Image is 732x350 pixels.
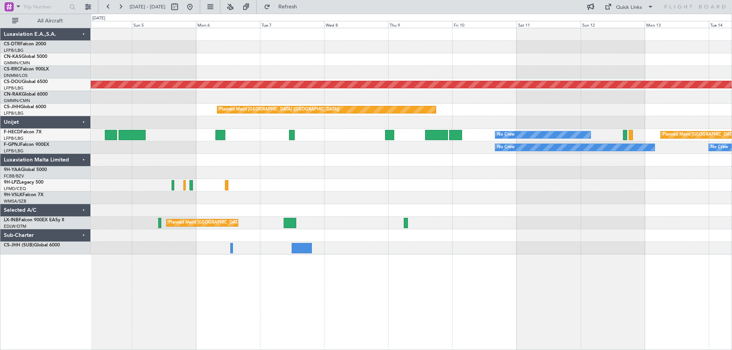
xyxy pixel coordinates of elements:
[169,217,289,229] div: Planned Maint [GEOGRAPHIC_DATA] ([GEOGRAPHIC_DATA])
[4,168,47,172] a: 9H-YAAGlobal 5000
[196,21,260,28] div: Mon 6
[4,198,26,204] a: WMSA/SZB
[601,1,657,13] button: Quick Links
[4,54,47,59] a: CN-KASGlobal 5000
[324,21,388,28] div: Wed 8
[130,3,165,10] span: [DATE] - [DATE]
[4,193,43,197] a: 9H-VSLKFalcon 7X
[260,21,324,28] div: Tue 7
[4,148,24,154] a: LFPB/LBG
[4,193,22,197] span: 9H-VSLK
[8,15,83,27] button: All Aircraft
[4,60,30,66] a: GMMN/CMN
[4,218,64,222] a: LX-INBFalcon 900EX EASy II
[4,92,48,97] a: CN-RAKGlobal 6000
[497,129,515,141] div: No Crew
[4,218,19,222] span: LX-INB
[20,18,80,24] span: All Aircraft
[219,104,339,115] div: Planned Maint [GEOGRAPHIC_DATA] ([GEOGRAPHIC_DATA])
[4,67,20,72] span: CS-RRC
[4,180,19,185] span: 9H-LPZ
[260,1,306,13] button: Refresh
[92,15,105,22] div: [DATE]
[4,54,21,59] span: CN-KAS
[4,92,22,97] span: CN-RAK
[23,1,67,13] input: Trip Number
[4,42,46,46] a: CS-DTRFalcon 2000
[4,48,24,53] a: LFPB/LBG
[388,21,452,28] div: Thu 9
[4,173,24,179] a: FCBB/BZV
[4,67,49,72] a: CS-RRCFalcon 900LX
[4,80,48,84] a: CS-DOUGlobal 6500
[272,4,304,10] span: Refresh
[711,142,728,153] div: No Crew
[4,85,24,91] a: LFPB/LBG
[4,130,21,134] span: F-HECD
[68,21,132,28] div: Sat 4
[4,105,20,109] span: CS-JHH
[4,243,60,248] a: CS-JHH (SUB)Global 6000
[4,142,20,147] span: F-GPNJ
[497,142,515,153] div: No Crew
[581,21,645,28] div: Sun 12
[4,224,26,229] a: EDLW/DTM
[4,180,43,185] a: 9H-LPZLegacy 500
[452,21,516,28] div: Fri 10
[4,142,49,147] a: F-GPNJFalcon 900EX
[645,21,709,28] div: Mon 13
[4,73,27,78] a: DNMM/LOS
[4,186,26,192] a: LFMD/CEQ
[517,21,581,28] div: Sat 11
[4,105,46,109] a: CS-JHHGlobal 6000
[4,243,34,248] span: CS-JHH (SUB)
[132,21,196,28] div: Sun 5
[4,168,21,172] span: 9H-YAA
[4,98,30,104] a: GMMN/CMN
[4,80,22,84] span: CS-DOU
[4,136,24,141] a: LFPB/LBG
[616,4,642,11] div: Quick Links
[4,130,42,134] a: F-HECDFalcon 7X
[4,110,24,116] a: LFPB/LBG
[4,42,20,46] span: CS-DTR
